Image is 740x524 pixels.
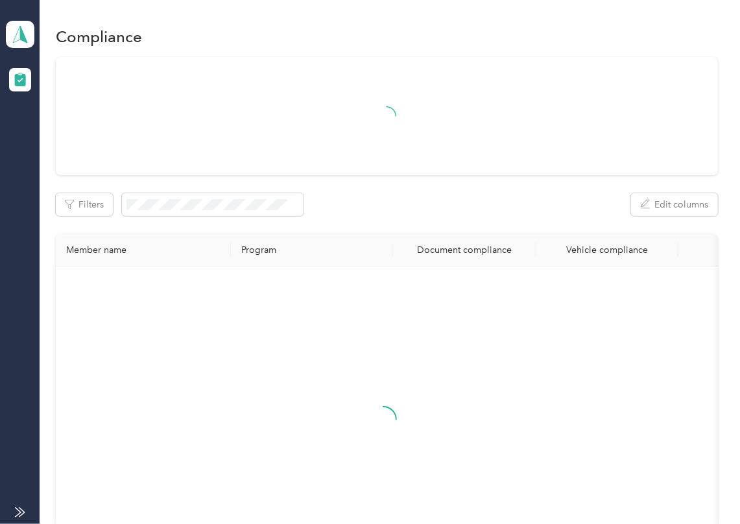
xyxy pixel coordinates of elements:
iframe: Everlance-gr Chat Button Frame [667,451,740,524]
div: Vehicle compliance [546,244,668,256]
th: Member name [56,234,231,267]
div: Document compliance [403,244,525,256]
button: Filters [56,193,113,216]
th: Program [231,234,393,267]
h1: Compliance [56,30,142,43]
button: Edit columns [631,193,718,216]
